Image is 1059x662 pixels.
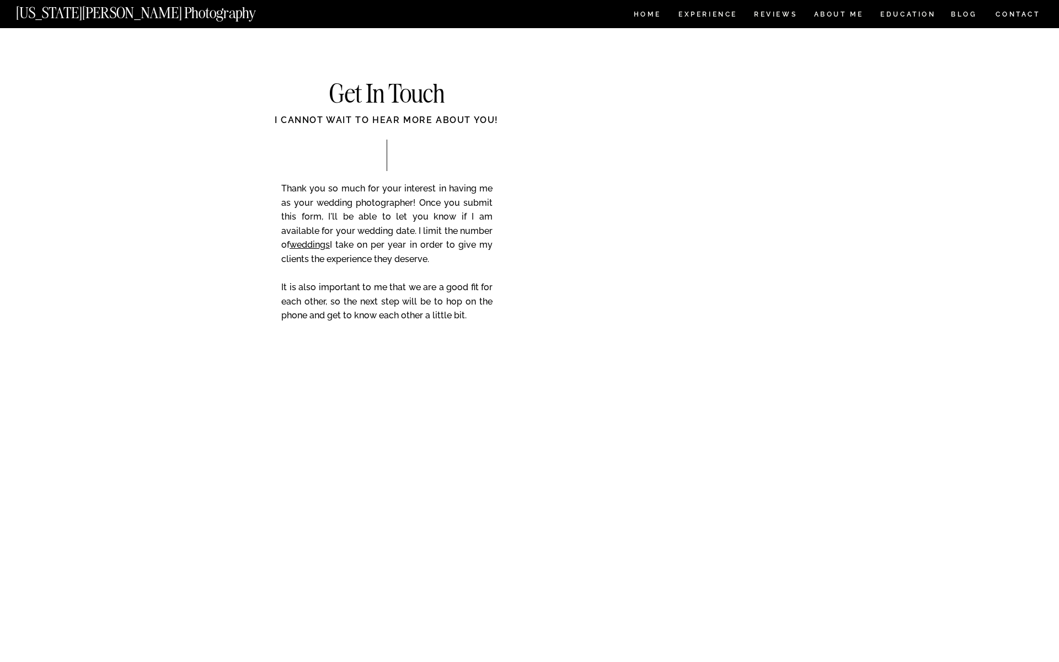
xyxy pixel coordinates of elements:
[16,6,293,15] a: [US_STATE][PERSON_NAME] Photography
[995,8,1041,20] a: CONTACT
[290,239,330,250] a: weddings
[879,11,937,20] a: EDUCATION
[232,114,542,139] div: I cannot wait to hear more about you!
[276,81,498,108] h2: Get In Touch
[951,11,977,20] a: BLOG
[632,11,663,20] a: HOME
[814,11,864,20] a: ABOUT ME
[754,11,795,20] a: REVIEWS
[678,11,736,20] a: Experience
[281,181,493,338] p: Thank you so much for your interest in having me as your wedding photographer! Once you submit th...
